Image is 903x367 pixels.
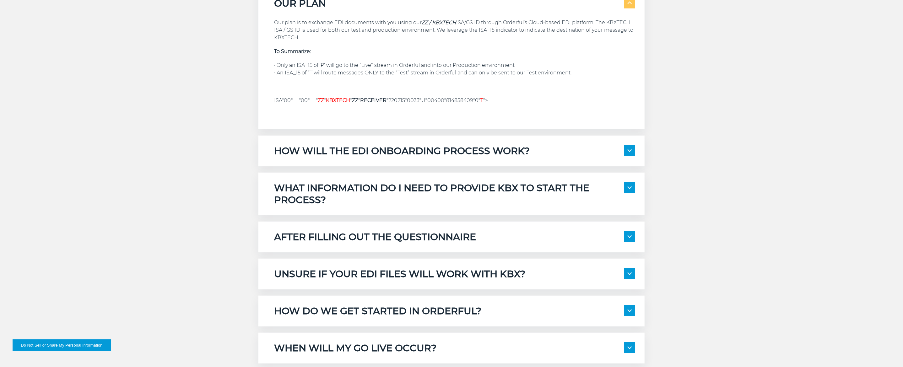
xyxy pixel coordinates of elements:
span: KBXTECH [326,97,350,103]
img: arrow [628,310,632,312]
iframe: Chat Widget [872,337,903,367]
strong: ZZ [352,97,358,103]
img: arrow [628,235,632,238]
h5: WHEN WILL MY GO LIVE OCCUR? [274,342,436,354]
strong: To Summarize: [274,48,311,54]
h5: UNSURE IF YOUR EDI FILES WILL WORK WITH KBX? [274,268,525,280]
h5: WHAT INFORMATION DO I NEED TO PROVIDE KBX TO START THE PROCESS? [274,182,624,206]
h5: AFTER FILLING OUT THE QUESTIONNAIRE [274,231,476,243]
button: Do Not Sell or Share My Personal Information [13,339,111,351]
h5: HOW WILL THE EDI ONBOARDING PROCESS WORK? [274,145,530,157]
em: ZZ / KBXTECH [422,19,456,25]
p: • Only an ISA_15 of ‘P’ will go to the “Live” stream in Orderful and into our Production environm... [274,62,635,77]
span: ZZ [318,97,324,103]
img: arrow [628,347,632,349]
img: arrow [628,273,632,275]
h5: HOW DO WE GET STARTED IN ORDERFUL? [274,305,481,317]
strong: RECEIVER [360,97,387,103]
p: Our plan is to exchange EDI documents with you using our ISA/GS ID through Orderful’s Cloud-based... [274,19,635,41]
img: arrow [628,186,632,189]
img: arrow [628,2,632,4]
span: T [480,97,483,103]
img: arrow [628,149,632,152]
